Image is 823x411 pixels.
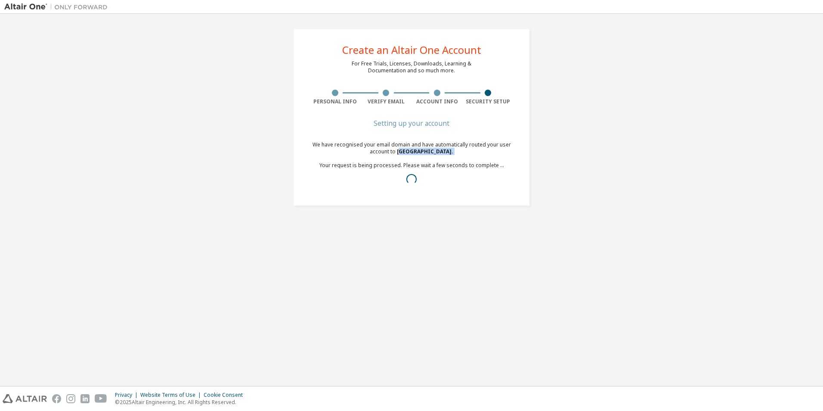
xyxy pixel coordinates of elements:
img: altair_logo.svg [3,394,47,403]
div: Create an Altair One Account [342,45,481,55]
div: Account Info [411,98,463,105]
img: linkedin.svg [80,394,90,403]
div: Privacy [115,392,140,399]
div: Security Setup [463,98,514,105]
div: Cookie Consent [204,392,248,399]
div: Verify Email [361,98,412,105]
img: Altair One [4,3,112,11]
img: youtube.svg [95,394,107,403]
div: Personal Info [309,98,361,105]
img: facebook.svg [52,394,61,403]
img: instagram.svg [66,394,75,403]
div: For Free Trials, Licenses, Downloads, Learning & Documentation and so much more. [352,60,471,74]
div: Website Terms of Use [140,392,204,399]
div: We have recognised your email domain and have automatically routed your user account to Your requ... [309,141,514,190]
div: Setting up your account [309,121,514,126]
span: [GEOGRAPHIC_DATA] . [397,148,453,155]
p: © 2025 Altair Engineering, Inc. All Rights Reserved. [115,399,248,406]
